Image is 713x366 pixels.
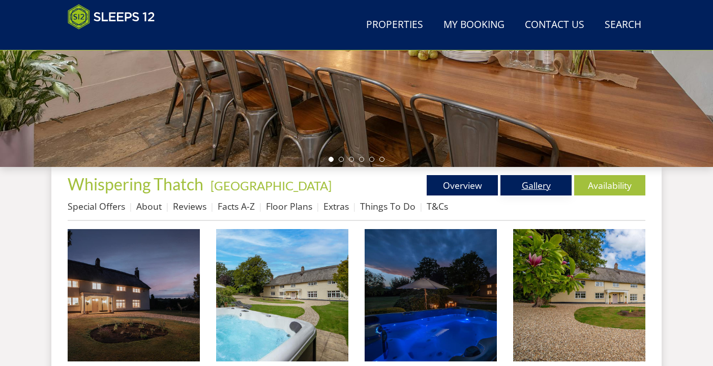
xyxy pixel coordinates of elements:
img: Whispering Thatch - The setting is idyllic, with far reaching views over the Otter valley near Ho... [513,229,645,361]
a: Overview [427,175,498,195]
a: Floor Plans [266,200,312,212]
a: Facts A-Z [218,200,255,212]
a: Things To Do [360,200,415,212]
img: Whispering Thatch - A relaxing soak beneath the stars... [365,229,497,361]
iframe: Customer reviews powered by Trustpilot [63,36,169,44]
img: Sleeps 12 [68,4,155,30]
img: Whispering Thatch - A gorgeous English country cottage with a hot tub and snooze space for 14 [216,229,348,361]
a: T&Cs [427,200,448,212]
img: Whispering Thatch - An idyllic country cottage in Devon, sleeps 14, with a hot tub and play area [68,229,200,361]
a: Search [601,14,645,37]
span: - [206,178,332,193]
a: Whispering Thatch [68,174,206,194]
span: Whispering Thatch [68,174,203,194]
a: Reviews [173,200,206,212]
a: My Booking [439,14,509,37]
a: Properties [362,14,427,37]
a: Extras [323,200,349,212]
a: About [136,200,162,212]
a: Special Offers [68,200,125,212]
a: Contact Us [521,14,588,37]
a: Gallery [500,175,572,195]
a: [GEOGRAPHIC_DATA] [211,178,332,193]
a: Availability [574,175,645,195]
